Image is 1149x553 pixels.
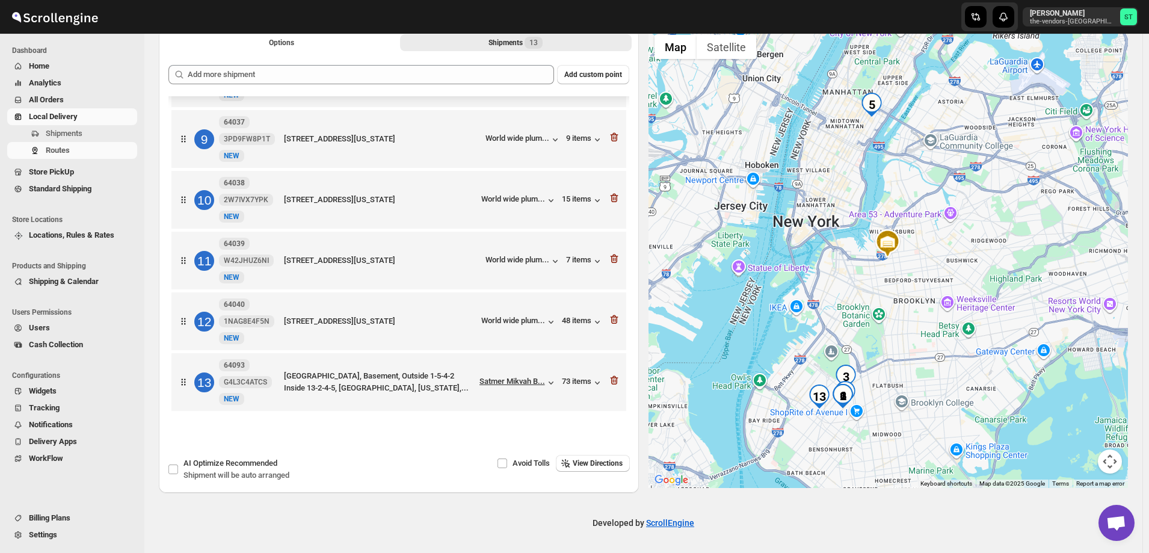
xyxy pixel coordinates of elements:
[7,383,137,400] button: Widgets
[10,2,100,32] img: ScrollEngine
[29,95,64,104] span: All Orders
[479,377,545,386] div: Satmer Mikvah B...
[488,37,543,49] div: Shipments
[284,315,476,327] div: [STREET_ADDRESS][US_STATE]
[834,365,858,389] div: 3
[593,517,694,529] p: Developed by
[831,384,855,408] div: 6
[224,377,267,387] span: G4L3C4ATCS
[284,370,475,394] div: [GEOGRAPHIC_DATA], Basement, Outside 1-5-4-2 Inside 13-2-4-5, [GEOGRAPHIC_DATA], [US_STATE],...
[194,312,214,332] div: 12
[29,513,70,522] span: Billing Plans
[573,459,623,468] span: View Directions
[171,110,626,168] div: 9640373PD9FW8P1TNEW[STREET_ADDRESS][US_STATE]World wide plum...9 items
[562,377,603,389] div: 73 items
[1030,8,1115,18] p: [PERSON_NAME]
[1076,480,1124,487] a: Report a map error
[646,518,694,528] a: ScrollEngine
[1098,450,1122,474] button: Map camera controls
[171,232,626,289] div: 1164039W42JHUZ6NINEW[STREET_ADDRESS][US_STATE]World wide plum...7 items
[557,65,629,84] button: Add custom point
[1023,7,1138,26] button: User menu
[562,316,603,328] button: 48 items
[1120,8,1137,25] span: Simcha Trieger
[7,527,137,543] button: Settings
[7,125,137,142] button: Shipments
[833,381,857,405] div: 4
[7,320,137,336] button: Users
[224,212,239,221] span: NEW
[29,386,57,395] span: Widgets
[562,194,603,206] div: 15 items
[400,34,632,51] button: Selected Shipments
[860,93,884,117] div: 5
[171,292,626,350] div: 12640401NAG8E4F5NNEW[STREET_ADDRESS][US_STATE]World wide plum...48 items
[224,300,245,309] b: 64040
[224,334,239,342] span: NEW
[7,58,137,75] button: Home
[224,179,245,187] b: 64038
[224,256,269,265] span: W42JHUZ6NI
[166,34,398,51] button: All Route Options
[171,171,626,229] div: 10640382W7IVX7YPKNEW[STREET_ADDRESS][US_STATE]World wide plum...15 items
[29,167,74,176] span: Store PickUp
[159,55,639,422] div: Selected Shipments
[224,118,245,126] b: 64037
[29,420,73,429] span: Notifications
[920,480,972,488] button: Keyboard shortcuts
[29,437,77,446] span: Delivery Apps
[481,194,557,206] button: World wide plum...
[652,472,691,488] img: Google
[194,372,214,392] div: 13
[7,273,137,290] button: Shipping & Calendar
[29,454,63,463] span: WorkFlow
[7,142,137,159] button: Routes
[481,316,545,325] div: World wide plum...
[7,416,137,433] button: Notifications
[46,129,82,138] span: Shipments
[224,395,239,403] span: NEW
[655,35,697,59] button: Show street map
[171,353,626,411] div: 1364093G4L3C4ATCSNEW[GEOGRAPHIC_DATA], Basement, Outside 1-5-4-2 Inside 13-2-4-5, [GEOGRAPHIC_DAT...
[29,184,91,193] span: Standard Shipping
[7,75,137,91] button: Analytics
[12,46,138,55] span: Dashboard
[224,273,239,282] span: NEW
[224,195,268,205] span: 2W7IVX7YPK
[46,146,70,155] span: Routes
[479,377,557,389] button: Satmer Mikvah B...
[1098,505,1135,541] a: Open chat
[269,38,294,48] span: Options
[7,450,137,467] button: WorkFlow
[12,371,138,380] span: Configurations
[224,361,245,369] b: 64093
[12,215,138,224] span: Store Locations
[1124,13,1133,21] text: ST
[7,227,137,244] button: Locations, Rules & Rates
[652,472,691,488] a: Open this area in Google Maps (opens a new window)
[29,61,49,70] span: Home
[1030,18,1115,25] p: the-vendors-[GEOGRAPHIC_DATA]
[183,471,289,480] span: Shipment will be auto arranged
[529,38,538,48] span: 13
[29,112,78,121] span: Local Delivery
[7,510,137,527] button: Billing Plans
[284,194,476,206] div: [STREET_ADDRESS][US_STATE]
[485,134,561,146] button: World wide plum...
[12,307,138,317] span: Users Permissions
[284,133,481,145] div: [STREET_ADDRESS][US_STATE]
[194,190,214,210] div: 10
[29,277,99,286] span: Shipping & Calendar
[7,91,137,108] button: All Orders
[566,134,603,146] button: 9 items
[29,403,60,412] span: Tracking
[697,35,756,59] button: Show satellite imagery
[481,316,557,328] button: World wide plum...
[556,455,630,472] button: View Directions
[284,255,481,267] div: [STREET_ADDRESS][US_STATE]
[564,70,622,79] span: Add custom point
[485,134,549,143] div: World wide plum...
[481,194,545,203] div: World wide plum...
